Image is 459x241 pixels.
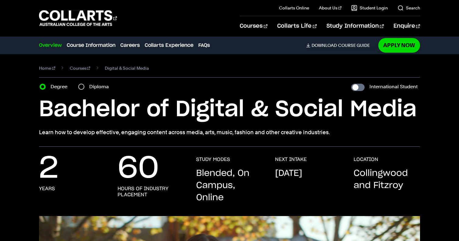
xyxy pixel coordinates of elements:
[351,5,388,11] a: Student Login
[120,42,140,49] a: Careers
[145,42,193,49] a: Collarts Experience
[277,16,316,36] a: Collarts Life
[70,64,90,72] a: Courses
[118,186,184,198] h3: hours of industry placement
[105,64,149,72] span: Digital & Social Media
[39,42,62,49] a: Overview
[397,5,420,11] a: Search
[51,82,71,91] label: Degree
[327,16,384,36] a: Study Information
[354,167,420,192] p: Collingwood and Fitzroy
[319,5,341,11] a: About Us
[275,156,307,162] h3: NEXT INTAKE
[39,64,55,72] a: Home
[394,16,420,36] a: Enquire
[306,43,375,48] a: DownloadCourse Guide
[198,42,210,49] a: FAQs
[118,156,159,181] p: 60
[196,156,230,162] h3: STUDY MODES
[240,16,267,36] a: Courses
[39,96,420,123] h1: Bachelor of Digital & Social Media
[312,43,337,48] span: Download
[39,128,420,137] p: Learn how to develop effective, engaging content across media, arts, music, fashion and other cre...
[196,167,263,204] p: Blended, On Campus, Online
[378,38,420,52] a: Apply Now
[39,156,58,181] p: 2
[354,156,378,162] h3: LOCATION
[39,186,55,192] h3: years
[279,5,309,11] a: Collarts Online
[89,82,112,91] label: Diploma
[39,9,117,27] div: Go to homepage
[369,82,418,91] label: International Student
[67,42,115,49] a: Course Information
[275,167,302,180] p: [DATE]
